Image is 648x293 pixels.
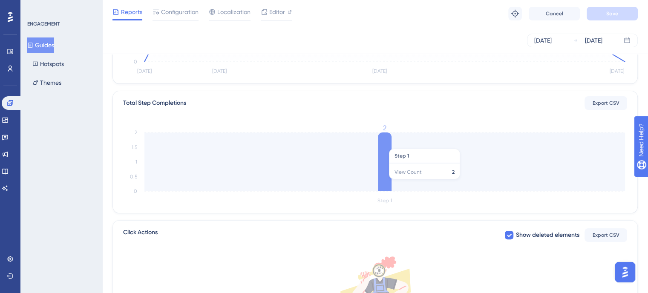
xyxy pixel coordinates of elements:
[130,174,137,180] tspan: 0.5
[121,7,142,17] span: Reports
[593,232,619,238] span: Export CSV
[610,68,624,74] tspan: [DATE]
[529,7,580,20] button: Cancel
[516,230,579,240] span: Show deleted elements
[612,259,638,285] iframe: UserGuiding AI Assistant Launcher
[137,68,152,74] tspan: [DATE]
[585,35,602,46] div: [DATE]
[217,7,251,17] span: Localization
[135,129,137,135] tspan: 2
[585,228,627,242] button: Export CSV
[212,68,227,74] tspan: [DATE]
[135,159,137,165] tspan: 1
[27,56,69,72] button: Hotspots
[606,10,618,17] span: Save
[372,68,387,74] tspan: [DATE]
[27,20,60,27] div: ENGAGEMENT
[134,188,137,194] tspan: 0
[593,100,619,106] span: Export CSV
[123,98,186,108] div: Total Step Completions
[546,10,563,17] span: Cancel
[134,59,137,65] tspan: 0
[534,35,552,46] div: [DATE]
[383,124,386,132] tspan: 2
[27,75,66,90] button: Themes
[587,7,638,20] button: Save
[20,2,53,12] span: Need Help?
[132,144,137,150] tspan: 1.5
[161,7,199,17] span: Configuration
[269,7,285,17] span: Editor
[27,37,54,53] button: Guides
[123,227,158,243] span: Click Actions
[585,96,627,110] button: Export CSV
[377,198,392,204] tspan: Step 1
